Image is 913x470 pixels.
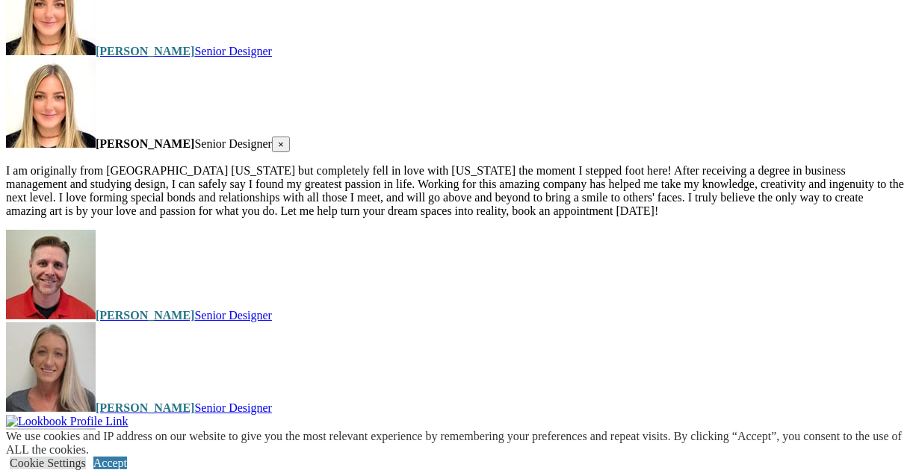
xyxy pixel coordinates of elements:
span: Senior Designer [194,309,272,322]
img: Lookbook [6,415,129,428]
span: Senior Designer [194,401,272,414]
span: Senior Designer [194,45,272,57]
strong: [PERSON_NAME] [96,45,194,57]
strong: [PERSON_NAME] [96,309,194,322]
p: I am originally from [GEOGRAPHIC_DATA] [US_STATE] but completely fell in love with [US_STATE] the... [6,164,907,218]
a: Accept [93,457,127,469]
span: × [278,139,284,150]
img: closet factory employee Heather Browning [6,322,96,412]
a: closet factory employee Heather Browning[PERSON_NAME]Senior DesignerLookbook Profile Link [6,322,907,428]
div: We use cookies and IP address on our website to give you the most relevant experience by remember... [6,430,913,457]
strong: [PERSON_NAME] [96,401,194,414]
span: Senior Designer [194,137,272,150]
a: Closet Factory Ft. Myers designer Patrick McNaughton[PERSON_NAME]Senior Designer [6,230,907,322]
strong: [PERSON_NAME] [96,137,194,150]
img: Closet Factory designer AMY MADDEN [6,58,96,148]
img: Closet Factory Ft. Myers designer Patrick McNaughton [6,230,96,319]
button: Close [272,137,290,152]
a: Cookie Settings [10,457,86,469]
